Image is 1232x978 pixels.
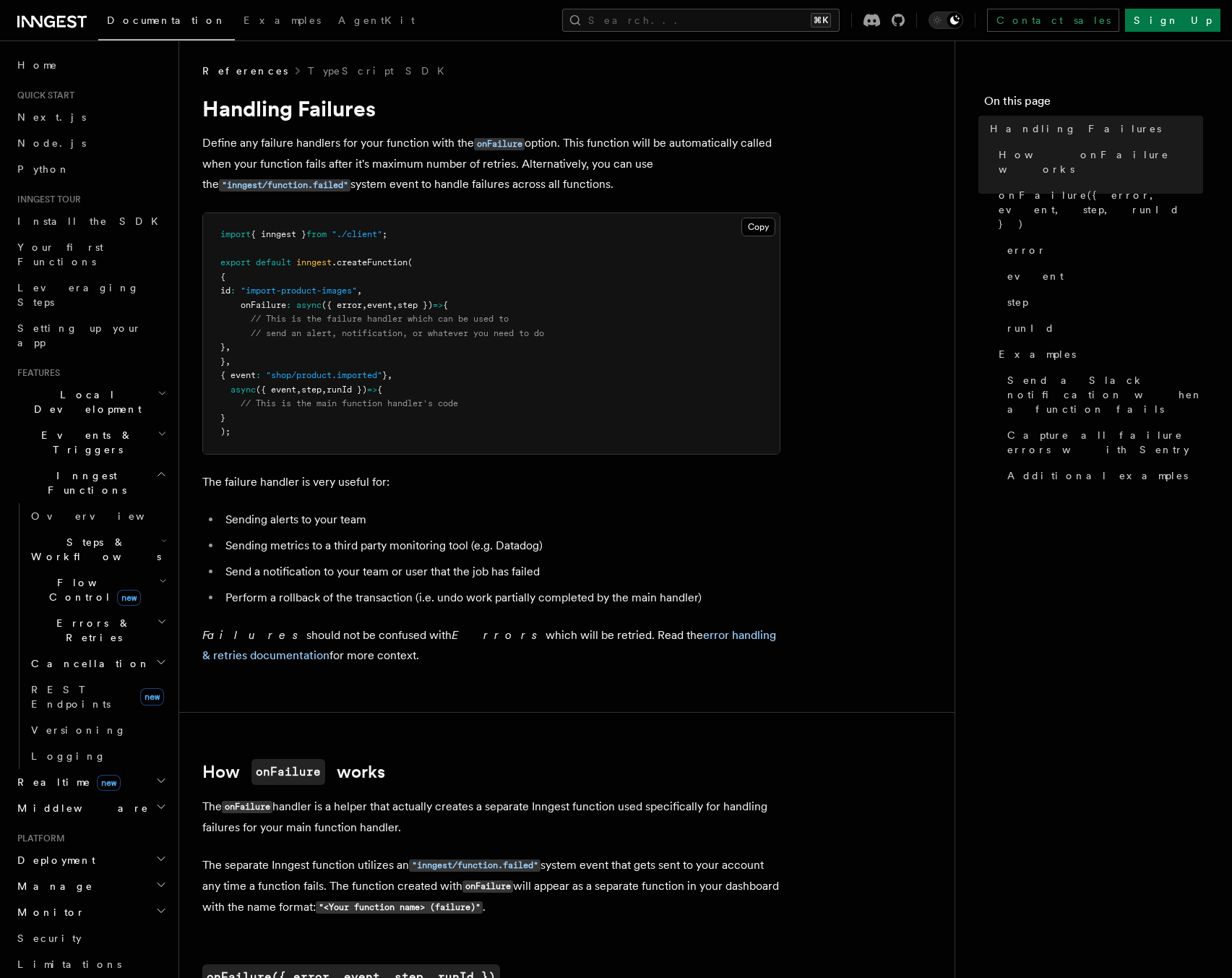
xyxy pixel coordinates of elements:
[220,413,225,423] span: }
[12,428,158,457] span: Events & Triggers
[256,257,291,267] span: default
[12,873,170,899] button: Manage
[12,905,85,919] span: Monitor
[12,382,170,422] button: Local Development
[17,163,70,175] span: Python
[316,901,483,914] code: "<Your function name> (failure)"
[12,463,170,503] button: Inngest Functions
[202,472,780,492] p: The failure handler is very useful for:
[999,347,1076,361] span: Examples
[25,717,170,743] a: Versioning
[12,156,170,182] a: Python
[17,932,82,944] span: Security
[382,370,387,380] span: }
[17,282,139,308] span: Leveraging Steps
[220,370,256,380] span: { event
[987,9,1119,32] a: Contact sales
[12,775,121,789] span: Realtime
[12,90,74,101] span: Quick start
[266,370,382,380] span: "shop/product.imported"
[322,300,362,310] span: ({ error
[993,182,1203,237] a: onFailure({ error, event, step, runId })
[220,272,225,282] span: {
[12,951,170,977] a: Limitations
[221,588,780,608] li: Perform a rollback of the transaction (i.e. undo work partially completed by the main handler)
[231,385,256,395] span: async
[202,855,780,918] p: The separate Inngest function utilizes an system event that gets sent to your account any time a ...
[387,370,392,380] span: ,
[251,314,509,324] span: // This is the failure handler which can be used to
[984,116,1203,142] a: Handling Failures
[12,422,170,463] button: Events & Triggers
[296,300,322,310] span: async
[231,286,236,296] span: :
[12,387,158,416] span: Local Development
[377,385,382,395] span: {
[251,759,325,785] code: onFailure
[202,64,288,78] span: References
[17,111,86,123] span: Next.js
[25,651,170,677] button: Cancellation
[1001,237,1203,263] a: error
[25,610,170,651] button: Errors & Retries
[408,257,413,267] span: (
[220,257,251,267] span: export
[241,300,286,310] span: onFailure
[25,575,159,604] span: Flow Control
[12,833,65,844] span: Platform
[1007,428,1203,457] span: Capture all failure errors with Sentry
[12,879,93,893] span: Manage
[97,775,121,791] span: new
[332,257,408,267] span: .createFunction
[1007,269,1064,283] span: event
[202,628,776,662] a: error handling & retries documentation
[256,385,296,395] span: ({ event
[474,138,525,150] code: onFailure
[202,95,780,121] h1: Handling Failures
[357,286,362,296] span: ,
[286,300,291,310] span: :
[12,847,170,873] button: Deployment
[12,130,170,156] a: Node.js
[327,385,367,395] span: runId })
[1007,243,1046,257] span: error
[25,656,150,671] span: Cancellation
[1001,263,1203,289] a: event
[202,797,780,838] p: The handler is a helper that actually creates a separate Inngest function used specifically for h...
[12,795,170,821] button: Middleware
[12,234,170,275] a: Your first Functions
[244,14,321,26] span: Examples
[25,677,170,717] a: REST Endpointsnew
[1001,463,1203,489] a: Additional examples
[17,241,103,267] span: Your first Functions
[251,328,544,338] span: // send an alert, notification, or whatever you need to do
[12,208,170,234] a: Install the SDK
[999,188,1203,231] span: onFailure({ error, event, step, runId })
[332,229,382,239] span: "./client"
[993,142,1203,182] a: How onFailure works
[811,13,831,27] kbd: ⌘K
[12,104,170,130] a: Next.js
[409,858,540,872] a: "inngest/function.failed"
[984,93,1203,116] h4: On this page
[301,385,322,395] span: step
[220,426,231,437] span: );
[17,215,167,227] span: Install the SDK
[25,570,170,610] button: Flow Controlnew
[17,137,86,149] span: Node.js
[12,52,170,78] a: Home
[12,925,170,951] a: Security
[31,510,180,522] span: Overview
[1125,9,1220,32] a: Sign Up
[1001,367,1203,422] a: Send a Slack notification when a function fails
[256,370,261,380] span: :
[12,194,81,205] span: Inngest tour
[221,562,780,582] li: Send a notification to your team or user that the job has failed
[362,300,367,310] span: ,
[1001,315,1203,341] a: runId
[107,14,226,26] span: Documentation
[322,385,327,395] span: ,
[219,177,350,191] a: "inngest/function.failed"
[929,12,963,29] button: Toggle dark mode
[221,510,780,530] li: Sending alerts to your team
